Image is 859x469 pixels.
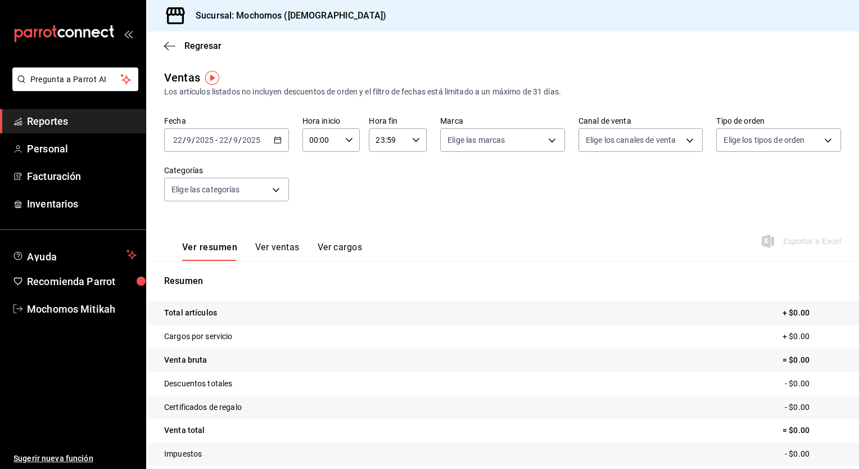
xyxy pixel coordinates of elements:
p: - $0.00 [785,448,841,460]
span: / [238,136,242,145]
p: Venta bruta [164,354,207,366]
input: -- [233,136,238,145]
button: Pregunta a Parrot AI [12,67,138,91]
input: ---- [242,136,261,145]
span: Reportes [27,114,137,129]
p: Total artículos [164,307,217,319]
p: + $0.00 [783,331,841,342]
input: -- [219,136,229,145]
p: Resumen [164,274,841,288]
p: = $0.00 [783,354,841,366]
div: navigation tabs [182,242,362,261]
span: / [183,136,186,145]
a: Pregunta a Parrot AI [8,82,138,93]
button: Ver ventas [255,242,300,261]
label: Marca [440,117,565,125]
button: Ver cargos [318,242,363,261]
span: Recomienda Parrot [27,274,137,289]
div: Los artículos listados no incluyen descuentos de orden y el filtro de fechas está limitado a un m... [164,86,841,98]
p: - $0.00 [785,402,841,413]
span: Elige las marcas [447,134,505,146]
span: / [192,136,195,145]
span: Pregunta a Parrot AI [30,74,121,85]
p: Impuestos [164,448,202,460]
span: Elige los tipos de orden [724,134,804,146]
p: = $0.00 [783,425,841,436]
span: Mochomos Mitikah [27,301,137,317]
span: / [229,136,232,145]
p: - $0.00 [785,378,841,390]
p: Certificados de regalo [164,402,242,413]
span: Ayuda [27,248,122,261]
button: open_drawer_menu [124,29,133,38]
p: Descuentos totales [164,378,232,390]
label: Hora inicio [302,117,360,125]
label: Tipo de orden [716,117,841,125]
button: Ver resumen [182,242,237,261]
input: -- [186,136,192,145]
p: Venta total [164,425,205,436]
span: - [215,136,218,145]
p: + $0.00 [783,307,841,319]
span: Facturación [27,169,137,184]
input: ---- [195,136,214,145]
label: Categorías [164,166,289,174]
div: Ventas [164,69,200,86]
label: Canal de venta [578,117,703,125]
label: Fecha [164,117,289,125]
span: Elige los canales de venta [586,134,676,146]
span: Personal [27,141,137,156]
button: Regresar [164,40,221,51]
p: Cargos por servicio [164,331,233,342]
span: Regresar [184,40,221,51]
label: Hora fin [369,117,427,125]
img: Tooltip marker [205,71,219,85]
span: Sugerir nueva función [13,453,137,465]
span: Inventarios [27,196,137,211]
input: -- [173,136,183,145]
span: Elige las categorías [171,184,240,195]
h3: Sucursal: Mochomos ([DEMOGRAPHIC_DATA]) [187,9,386,22]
